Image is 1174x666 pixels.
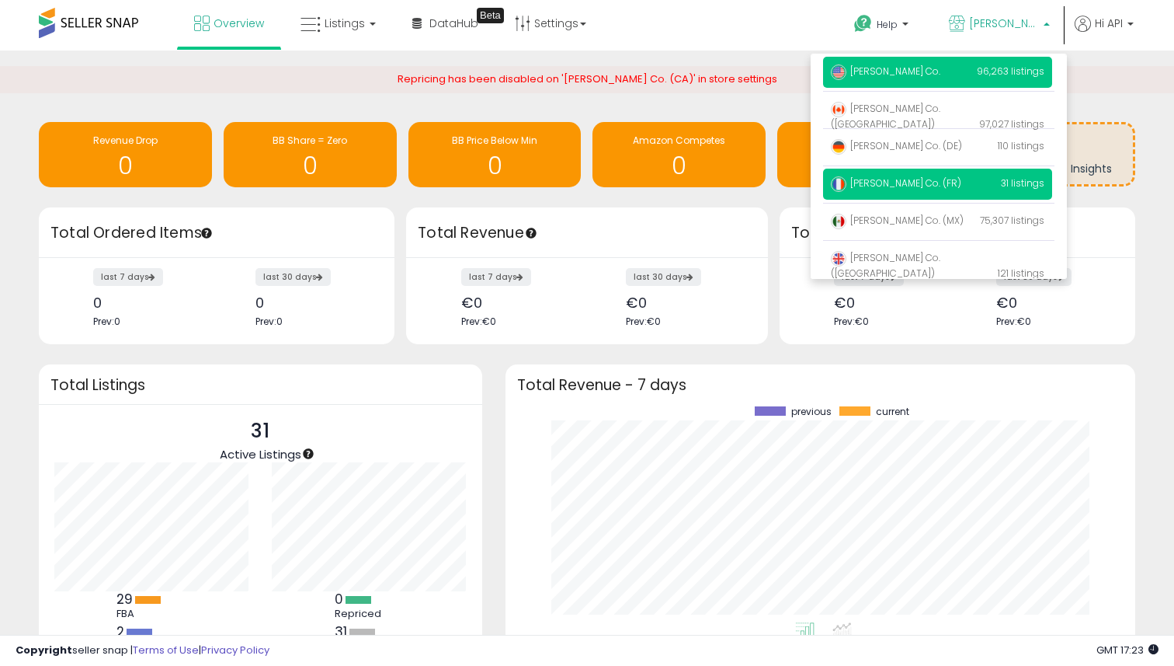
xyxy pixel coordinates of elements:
span: Active Listings [220,446,301,462]
h1: 0 [47,153,204,179]
span: [PERSON_NAME] Co. [831,65,940,78]
h3: Total Listings [50,379,471,391]
a: Revenue Drop 0 [39,122,212,187]
h1: 0 [231,153,389,179]
label: last 30 days [626,268,701,286]
span: [PERSON_NAME] Co. (FR) [969,16,1039,31]
a: Privacy Policy [201,643,269,657]
div: €0 [626,295,740,311]
strong: Copyright [16,643,72,657]
a: Hi API [1075,16,1134,51]
img: usa.png [831,65,846,80]
span: 97,027 listings [979,117,1044,131]
div: €0 [996,295,1108,311]
span: Prev: €0 [626,315,661,328]
b: 29 [116,590,133,608]
span: 110 listings [998,139,1044,152]
b: 31 [335,622,347,641]
span: BB Price Below Min [452,134,537,147]
span: Prev: 0 [255,315,283,328]
span: Overview [214,16,264,31]
h1: 0 [600,153,758,179]
a: BB Price Below Min 0 [408,122,582,187]
span: Hi API [1095,16,1123,31]
h3: Total Revenue - 7 days [517,379,1124,391]
span: [PERSON_NAME] Co. ([GEOGRAPHIC_DATA]) [831,251,940,280]
b: 0 [335,590,343,608]
h1: 0 [785,153,943,179]
i: Get Help [853,14,873,33]
span: Amazon Competes [633,134,725,147]
span: 2025-09-17 17:23 GMT [1096,643,1158,657]
span: previous [791,406,832,417]
div: seller snap | | [16,643,269,658]
a: BB Share = Zero 0 [224,122,397,187]
div: 0 [93,295,205,311]
div: Tooltip anchor [200,226,214,240]
span: DataHub [429,16,478,31]
img: canada.png [831,102,846,117]
span: current [876,406,909,417]
div: €0 [461,295,575,311]
span: [PERSON_NAME] Co. ([GEOGRAPHIC_DATA]) [831,102,940,131]
span: Listings [325,16,365,31]
div: 0 [255,295,367,311]
div: €0 [834,295,946,311]
h1: 0 [416,153,574,179]
a: Help [842,2,924,51]
span: [PERSON_NAME] Co. (MX) [831,214,964,227]
span: Prev: €0 [461,315,496,328]
span: Prev: 0 [93,315,120,328]
img: mexico.png [831,214,846,229]
p: 31 [220,417,301,446]
img: germany.png [831,139,846,155]
a: Terms of Use [133,643,199,657]
span: Help [877,18,898,31]
div: FBA [116,608,186,620]
span: [PERSON_NAME] Co. (FR) [831,176,961,190]
div: Tooltip anchor [524,226,538,240]
img: uk.png [831,251,846,267]
label: last 30 days [255,268,331,286]
a: Amazon Competes 0 [592,122,766,187]
h3: Total Ordered Items [50,222,383,244]
label: last 7 days [461,268,531,286]
span: 96,263 listings [977,65,1044,78]
span: Revenue Drop [93,134,158,147]
span: 121 listings [998,267,1044,280]
div: Tooltip anchor [477,8,504,23]
div: Repriced [335,608,405,620]
h3: Total Profit [791,222,1124,244]
a: No Competitors 0 [777,122,950,187]
span: [PERSON_NAME] Co. (DE) [831,139,962,152]
b: 2 [116,622,124,641]
span: Repricing has been disabled on '[PERSON_NAME] Co. (CA)' in store settings [398,71,777,86]
label: last 7 days [93,268,163,286]
img: france.png [831,176,846,192]
span: BB Share = Zero [273,134,347,147]
span: Prev: €0 [996,315,1031,328]
span: Prev: €0 [834,315,869,328]
span: 75,307 listings [980,214,1044,227]
div: Tooltip anchor [301,447,315,461]
h3: Total Revenue [418,222,756,244]
span: 31 listings [1001,176,1044,190]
